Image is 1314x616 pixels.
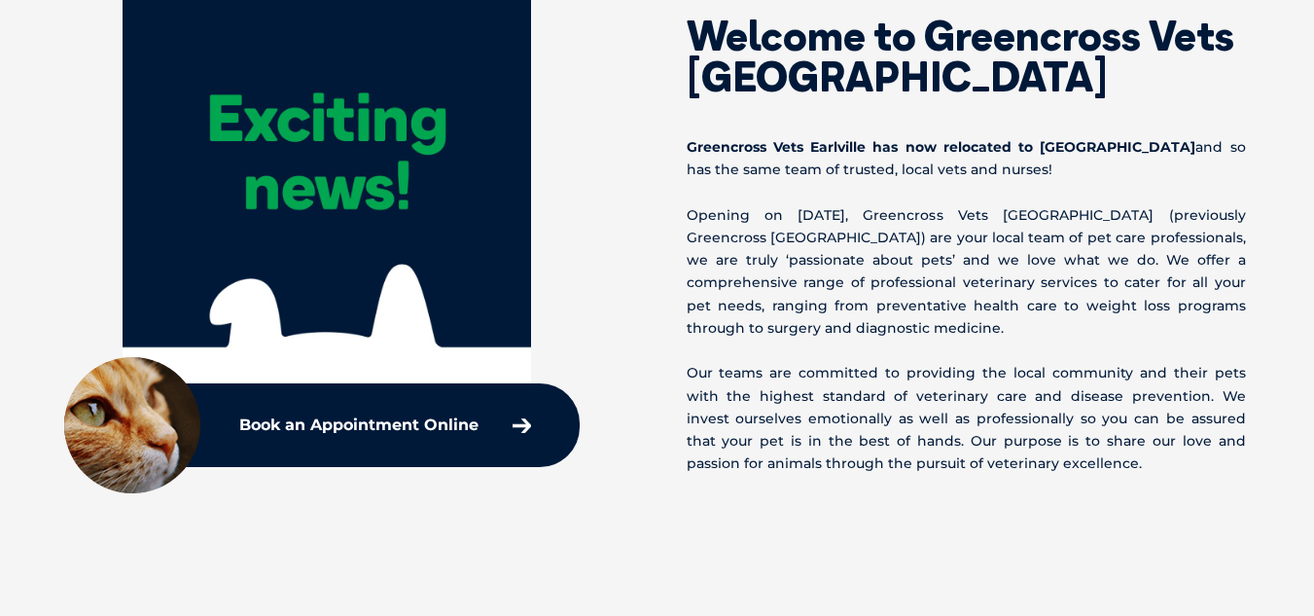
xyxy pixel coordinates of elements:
a: Book an Appointment Online [230,408,541,443]
p: Book an Appointment Online [239,417,479,433]
h2: Welcome to Greencross Vets [GEOGRAPHIC_DATA] [687,16,1246,97]
b: Greencross Vets Earlville has now relocated to [GEOGRAPHIC_DATA] [687,138,1196,156]
p: Opening on [DATE], Greencross Vets [GEOGRAPHIC_DATA] (previously Greencross [GEOGRAPHIC_DATA]) ar... [687,204,1246,340]
p: and so has the same team of trusted, local vets and nurses! [687,136,1246,181]
p: Our teams are committed to providing the local community and their pets with the highest standard... [687,362,1246,475]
